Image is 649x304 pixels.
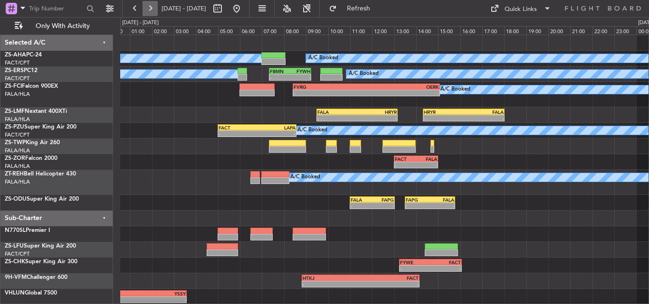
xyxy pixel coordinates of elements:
div: - [290,74,311,80]
div: FVRG [294,84,366,90]
div: OERK [366,84,439,90]
span: ZS-LMF [5,109,25,114]
span: Only With Activity [25,23,100,29]
div: LAPA [257,125,296,130]
div: - [366,90,439,96]
div: - [430,203,454,209]
div: 16:00 [460,26,482,35]
span: ZS-TWP [5,140,26,146]
a: ZS-FCIFalcon 900EX [5,83,58,89]
span: N770SL [5,228,26,233]
div: 13:00 [394,26,416,35]
div: 14:00 [416,26,438,35]
div: - [400,266,430,271]
div: - [303,281,361,287]
div: FACT [395,156,416,162]
div: A/C Booked [297,123,327,138]
span: Refresh [339,5,379,12]
button: Quick Links [486,1,556,16]
span: ZS-AHA [5,52,26,58]
div: HTKJ [303,275,361,281]
div: 11:00 [350,26,372,35]
a: FACT/CPT [5,75,29,82]
a: FACT/CPT [5,250,29,258]
div: - [357,115,397,121]
a: VHLUNGlobal 7500 [5,290,57,296]
div: HRYR [424,109,464,115]
div: - [430,266,461,271]
div: - [395,162,416,168]
div: A/C Booked [290,170,320,184]
div: FBMN [270,68,290,74]
div: - [424,115,464,121]
div: 04:00 [196,26,218,35]
div: 09:00 [306,26,328,35]
button: Refresh [324,1,382,16]
a: ZS-LMFNextant 400XTi [5,109,67,114]
div: HRYR [357,109,397,115]
div: 08:00 [284,26,306,35]
a: N770SLPremier I [5,228,50,233]
div: FYWH [290,68,311,74]
div: 05:00 [218,26,240,35]
div: FALA [464,109,504,115]
span: ZS-FCI [5,83,22,89]
a: FALA/HLA [5,147,30,154]
div: FALA [317,109,357,115]
div: [DATE] - [DATE] [122,19,159,27]
a: FALA/HLA [5,116,30,123]
div: FACT [430,259,461,265]
div: FACT [361,275,419,281]
div: 20:00 [548,26,570,35]
a: FACT/CPT [5,131,29,138]
div: 22:00 [592,26,614,35]
a: ZS-AHAPC-24 [5,52,42,58]
div: Quick Links [505,5,537,14]
div: 03:00 [174,26,196,35]
div: - [416,162,437,168]
div: - [406,203,430,209]
span: VHLUN [5,290,25,296]
div: 23:00 [614,26,636,35]
span: ZS-ZOR [5,156,25,161]
span: [DATE] - [DATE] [162,4,206,13]
a: FALA/HLA [5,178,30,185]
div: - [270,74,290,80]
div: 06:00 [240,26,262,35]
div: 18:00 [504,26,526,35]
a: ZS-TWPKing Air 260 [5,140,60,146]
div: 10:00 [328,26,350,35]
a: FALA/HLA [5,91,30,98]
div: - [257,131,296,137]
div: FALA [430,197,454,203]
div: - [372,203,394,209]
div: A/C Booked [440,83,470,97]
a: 9H-VFMChallenger 600 [5,275,67,280]
div: FALA [351,197,372,203]
a: ZS-ERSPC12 [5,68,38,74]
div: 19:00 [526,26,548,35]
div: A/C Booked [349,67,379,81]
div: A/C Booked [308,51,338,65]
span: ZS-LFU [5,243,24,249]
div: 12:00 [372,26,394,35]
div: FAPG [406,197,430,203]
a: ZS-PZUSuper King Air 200 [5,124,76,130]
div: - [464,115,504,121]
div: FACT [219,125,257,130]
div: - [317,115,357,121]
span: ZS-CHK [5,259,25,265]
div: 01:00 [130,26,152,35]
a: ZS-ZORFalcon 2000 [5,156,57,161]
a: ZS-ODUSuper King Air 200 [5,196,79,202]
div: - [361,281,419,287]
div: FALA [416,156,437,162]
a: FACT/CPT [5,59,29,66]
div: 17:00 [482,26,504,35]
span: 9H-VFM [5,275,27,280]
input: Trip Number [29,1,84,16]
a: ZS-LFUSuper King Air 200 [5,243,76,249]
div: 02:00 [152,26,174,35]
div: - [219,131,257,137]
a: FALA/HLA [5,163,30,170]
